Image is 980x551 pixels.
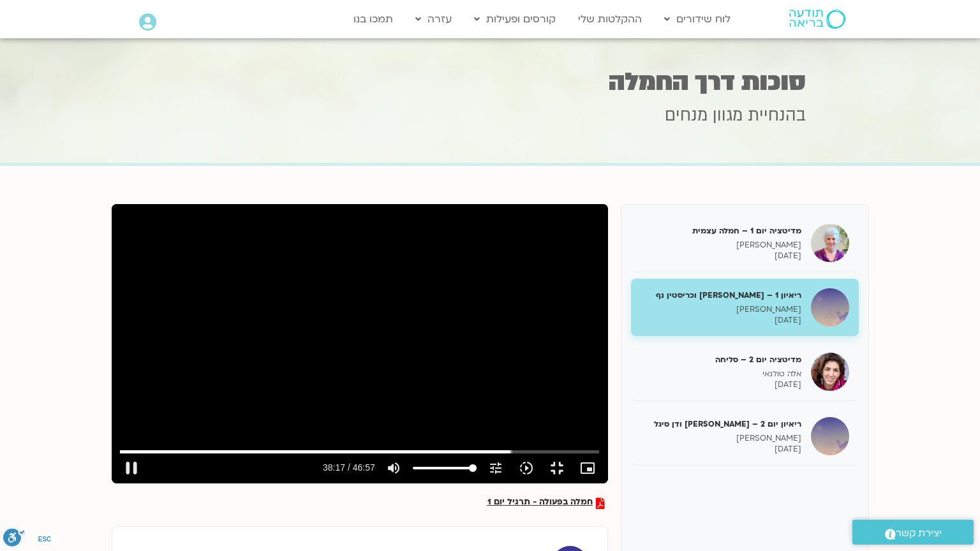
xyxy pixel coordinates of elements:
[811,417,849,455] img: ריאיון יום 2 – טארה בראך ודן סיגל
[487,497,605,509] a: חמלה בפעולה - תרגיל יום 1
[572,7,648,31] a: ההקלטות שלי
[748,104,806,127] span: בהנחיית
[896,525,942,542] span: יצירת קשר
[811,224,849,262] img: מדיטציה יום 1 – חמלה עצמית
[641,418,801,430] h5: ריאיון יום 2 – [PERSON_NAME] ודן סיגל
[409,7,458,31] a: עזרה
[811,353,849,391] img: מדיטציה יום 2 – סליחה
[347,7,399,31] a: תמכו בנו
[641,444,801,455] p: [DATE]
[487,497,593,509] span: חמלה בפעולה - תרגיל יום 1
[641,304,801,315] p: [PERSON_NAME]
[641,379,801,390] p: [DATE]
[789,10,845,29] img: תודעה בריאה
[641,225,801,237] h5: מדיטציה יום 1 – חמלה עצמית
[641,251,801,261] p: [DATE]
[641,369,801,379] p: אלה טולנאי
[641,290,801,301] h5: ריאיון 1 – [PERSON_NAME] וכריסטין נף
[641,315,801,326] p: [DATE]
[658,7,737,31] a: לוח שידורים
[641,240,801,251] p: [PERSON_NAME]
[852,520,974,545] a: יצירת קשר
[811,288,849,327] img: ריאיון 1 – טארה בראך וכריסטין נף
[641,354,801,365] h5: מדיטציה יום 2 – סליחה
[468,7,562,31] a: קורסים ופעילות
[641,433,801,444] p: [PERSON_NAME]
[174,70,806,94] h1: סוכות דרך החמלה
